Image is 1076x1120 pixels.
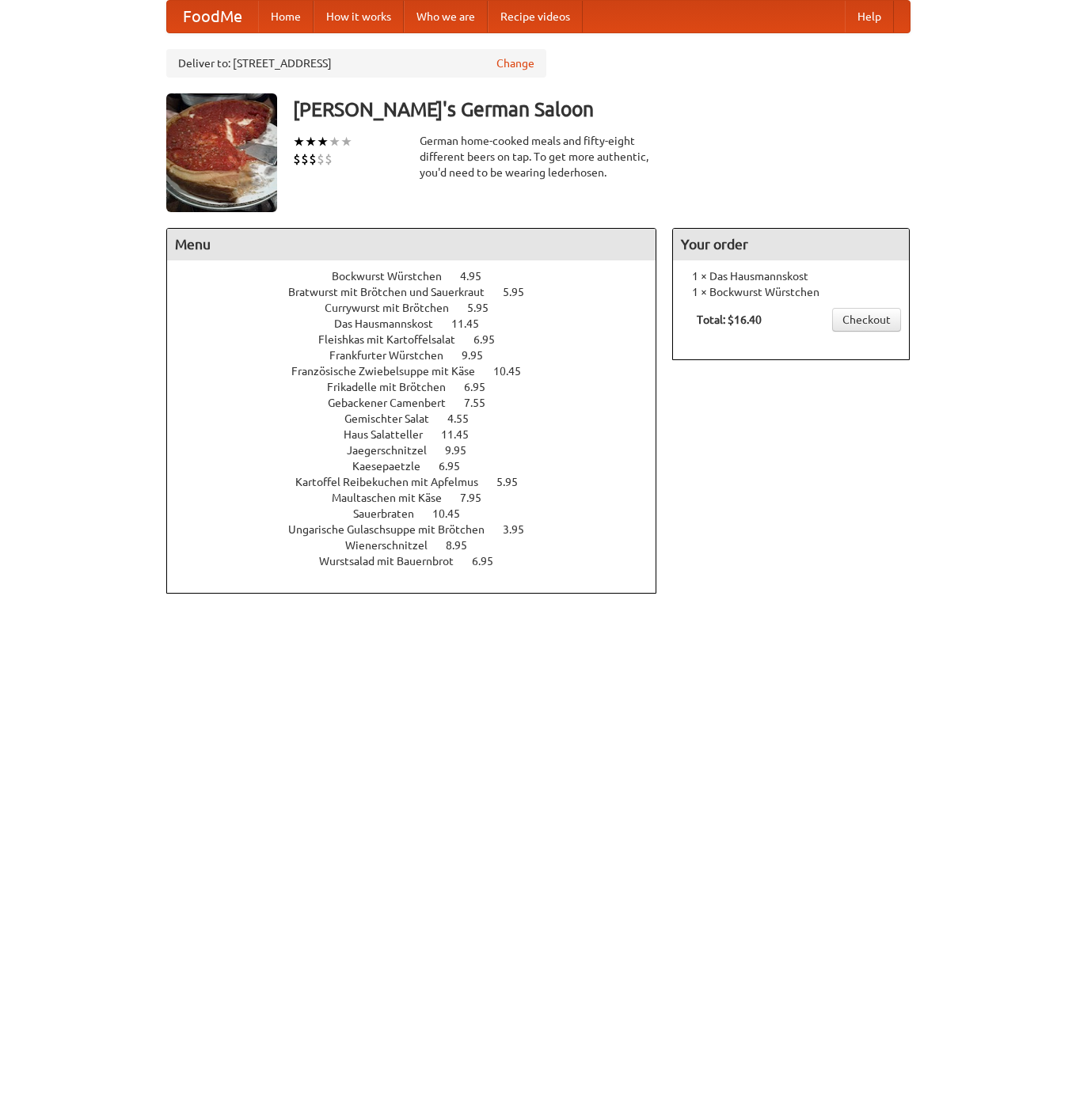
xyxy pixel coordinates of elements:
li: ★ [340,133,352,150]
a: Sauerbraten 10.45 [353,507,489,520]
h4: Your order [673,229,909,260]
li: $ [309,150,317,168]
span: Frikadelle mit Brötchen [327,381,462,393]
li: ★ [317,133,329,150]
span: 3.95 [503,523,540,536]
span: Ungarische Gulaschsuppe mit Brötchen [288,523,500,536]
div: German home-cooked meals and fifty-eight different beers on tap. To get more authentic, you'd nee... [420,133,657,180]
span: 10.45 [432,507,476,520]
a: Gebackener Camenbert 7.55 [328,397,515,409]
span: 6.95 [472,555,509,568]
a: Home [258,1,314,32]
span: 5.95 [503,286,540,298]
a: Gemischter Salat 4.55 [344,412,498,425]
a: Ungarische Gulaschsuppe mit Brötchen 3.95 [288,523,553,536]
span: Haus Salatteller [344,428,439,441]
a: Checkout [832,308,901,332]
a: How it works [314,1,404,32]
li: $ [325,150,333,168]
a: FoodMe [167,1,258,32]
a: Wienerschnitzel 8.95 [345,539,496,552]
span: 10.45 [493,365,537,378]
span: 6.95 [473,333,511,346]
b: Total: $16.40 [697,313,762,326]
span: Frankfurter Würstchen [329,349,459,362]
span: 11.45 [451,317,495,330]
span: Gebackener Camenbert [328,397,462,409]
a: Das Hausmannskost 11.45 [334,317,508,330]
span: 5.95 [467,302,504,314]
span: Gemischter Salat [344,412,445,425]
span: Das Hausmannskost [334,317,449,330]
a: Frankfurter Würstchen 9.95 [329,349,512,362]
li: ★ [293,133,305,150]
div: Deliver to: [STREET_ADDRESS] [166,49,546,78]
li: 1 × Bockwurst Würstchen [681,284,901,300]
a: Recipe videos [488,1,583,32]
span: Wurstsalad mit Bauernbrot [319,555,470,568]
span: 4.95 [460,270,497,283]
span: Fleishkas mit Kartoffelsalat [318,333,471,346]
span: 4.55 [447,412,485,425]
h4: Menu [167,229,656,260]
li: ★ [329,133,340,150]
span: 6.95 [439,460,476,473]
h3: [PERSON_NAME]'s German Saloon [293,93,911,125]
a: Fleishkas mit Kartoffelsalat 6.95 [318,333,524,346]
span: 9.95 [462,349,499,362]
span: Kartoffel Reibekuchen mit Apfelmus [295,476,494,488]
span: Currywurst mit Brötchen [325,302,465,314]
a: Who we are [404,1,488,32]
a: Bratwurst mit Brötchen und Sauerkraut 5.95 [288,286,553,298]
img: angular.jpg [166,93,277,212]
a: Jaegerschnitzel 9.95 [347,444,496,457]
a: Kartoffel Reibekuchen mit Apfelmus 5.95 [295,476,547,488]
li: 1 × Das Hausmannskost [681,268,901,284]
span: Wienerschnitzel [345,539,443,552]
a: Kaesepaetzle 6.95 [352,460,489,473]
span: 9.95 [445,444,482,457]
li: $ [301,150,309,168]
a: Currywurst mit Brötchen 5.95 [325,302,518,314]
li: ★ [305,133,317,150]
span: 7.95 [460,492,497,504]
span: 11.45 [441,428,485,441]
span: Bockwurst Würstchen [332,270,458,283]
span: Jaegerschnitzel [347,444,443,457]
li: $ [293,150,301,168]
a: Bockwurst Würstchen 4.95 [332,270,511,283]
a: Frikadelle mit Brötchen 6.95 [327,381,515,393]
span: 8.95 [446,539,483,552]
a: Wurstsalad mit Bauernbrot 6.95 [319,555,523,568]
span: Sauerbraten [353,507,430,520]
span: 6.95 [464,381,501,393]
span: Französische Zwiebelsuppe mit Käse [291,365,491,378]
a: Maultaschen mit Käse 7.95 [332,492,511,504]
span: Maultaschen mit Käse [332,492,458,504]
a: Change [496,55,534,71]
a: Französische Zwiebelsuppe mit Käse 10.45 [291,365,550,378]
span: Kaesepaetzle [352,460,436,473]
a: Help [845,1,894,32]
li: $ [317,150,325,168]
a: Haus Salatteller 11.45 [344,428,498,441]
span: 5.95 [496,476,534,488]
span: Bratwurst mit Brötchen und Sauerkraut [288,286,500,298]
span: 7.55 [464,397,501,409]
